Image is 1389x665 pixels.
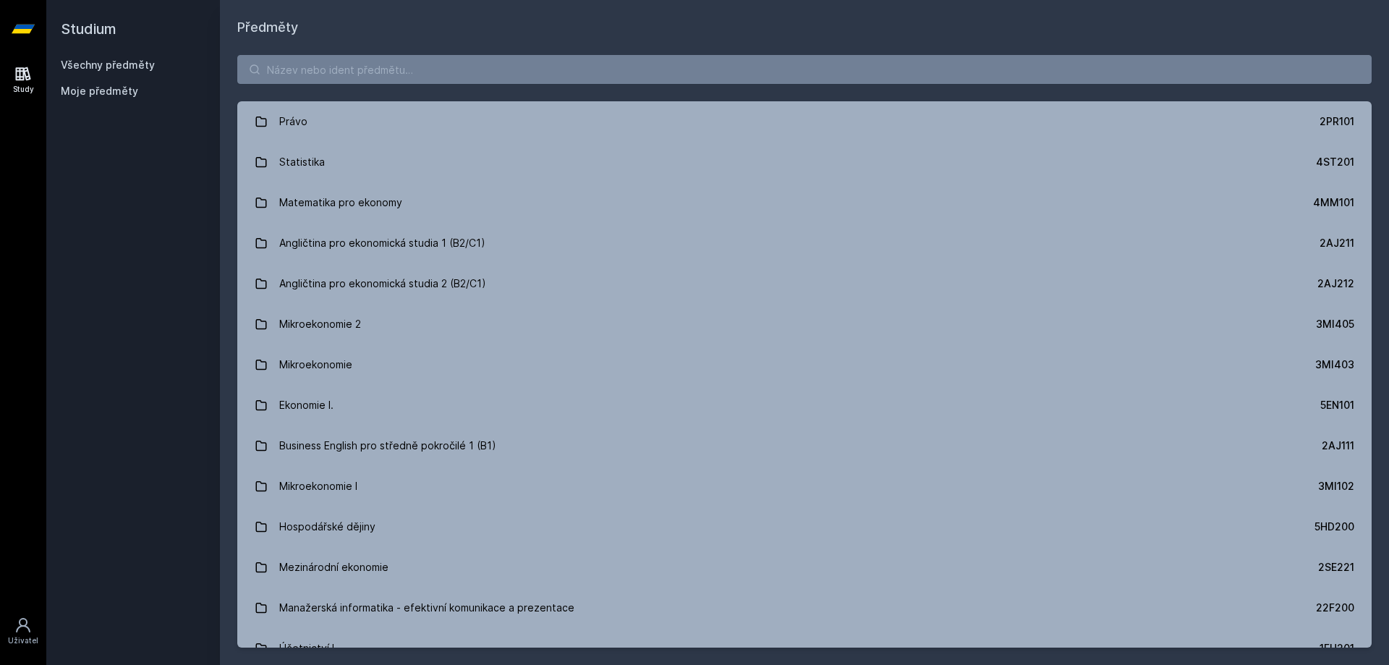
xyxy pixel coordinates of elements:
[1316,601,1354,615] div: 22F200
[279,634,337,663] div: Účetnictví I.
[237,17,1372,38] h1: Předměty
[237,263,1372,304] a: Angličtina pro ekonomická studia 2 (B2/C1) 2AJ212
[279,512,375,541] div: Hospodářské dějiny
[279,350,352,379] div: Mikroekonomie
[3,58,43,102] a: Study
[237,101,1372,142] a: Právo 2PR101
[279,229,485,258] div: Angličtina pro ekonomická studia 1 (B2/C1)
[279,593,574,622] div: Manažerská informatika - efektivní komunikace a prezentace
[237,142,1372,182] a: Statistika 4ST201
[61,59,155,71] a: Všechny předměty
[237,425,1372,466] a: Business English pro středně pokročilé 1 (B1) 2AJ111
[279,431,496,460] div: Business English pro středně pokročilé 1 (B1)
[237,304,1372,344] a: Mikroekonomie 2 3MI405
[1317,276,1354,291] div: 2AJ212
[1313,195,1354,210] div: 4MM101
[1320,398,1354,412] div: 5EN101
[279,188,402,217] div: Matematika pro ekonomy
[1320,114,1354,129] div: 2PR101
[1315,357,1354,372] div: 3MI403
[1314,520,1354,534] div: 5HD200
[8,635,38,646] div: Uživatel
[3,609,43,653] a: Uživatel
[1318,479,1354,494] div: 3MI102
[1318,560,1354,575] div: 2SE221
[279,472,357,501] div: Mikroekonomie I
[237,385,1372,425] a: Ekonomie I. 5EN101
[237,507,1372,547] a: Hospodářské dějiny 5HD200
[13,84,34,95] div: Study
[279,391,334,420] div: Ekonomie I.
[237,466,1372,507] a: Mikroekonomie I 3MI102
[237,55,1372,84] input: Název nebo ident předmětu…
[279,310,361,339] div: Mikroekonomie 2
[61,84,138,98] span: Moje předměty
[237,547,1372,588] a: Mezinárodní ekonomie 2SE221
[237,223,1372,263] a: Angličtina pro ekonomická studia 1 (B2/C1) 2AJ211
[1320,236,1354,250] div: 2AJ211
[279,269,486,298] div: Angličtina pro ekonomická studia 2 (B2/C1)
[279,107,307,136] div: Právo
[1316,317,1354,331] div: 3MI405
[237,588,1372,628] a: Manažerská informatika - efektivní komunikace a prezentace 22F200
[1316,155,1354,169] div: 4ST201
[237,344,1372,385] a: Mikroekonomie 3MI403
[237,182,1372,223] a: Matematika pro ekonomy 4MM101
[1320,641,1354,656] div: 1FU201
[279,553,388,582] div: Mezinárodní ekonomie
[279,148,325,177] div: Statistika
[1322,439,1354,453] div: 2AJ111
